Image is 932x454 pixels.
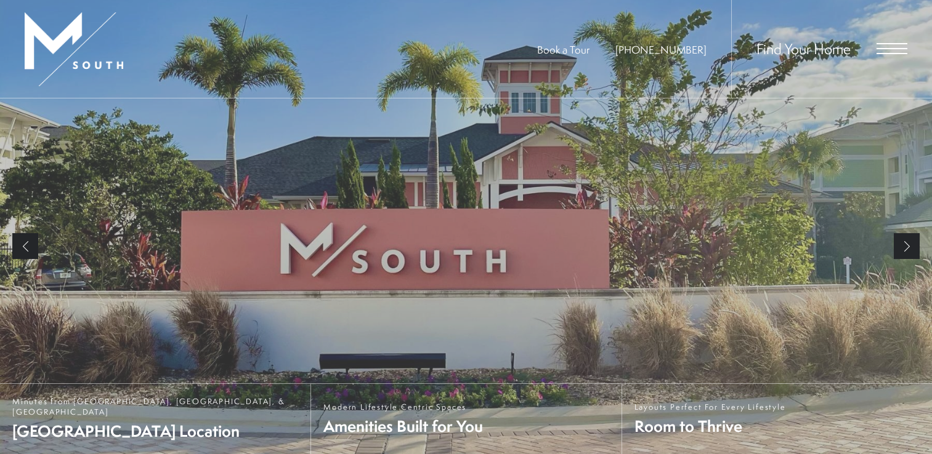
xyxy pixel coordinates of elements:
[323,402,483,412] span: Modern Lifestyle Centric Spaces
[615,42,707,57] a: Call Us at 813-570-8014
[323,415,483,437] span: Amenities Built for You
[634,415,786,437] span: Room to Thrive
[12,396,298,417] span: Minutes from [GEOGRAPHIC_DATA], [GEOGRAPHIC_DATA], & [GEOGRAPHIC_DATA]
[877,43,907,54] button: Open Menu
[25,12,123,86] img: MSouth
[756,39,851,58] a: Find Your Home
[12,420,298,442] span: [GEOGRAPHIC_DATA] Location
[537,42,590,57] a: Book a Tour
[634,402,786,412] span: Layouts Perfect For Every Lifestyle
[12,233,38,259] a: Previous
[310,384,621,454] a: Modern Lifestyle Centric Spaces
[622,384,932,454] a: Layouts Perfect For Every Lifestyle
[894,233,920,259] a: Next
[615,42,707,57] span: [PHONE_NUMBER]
